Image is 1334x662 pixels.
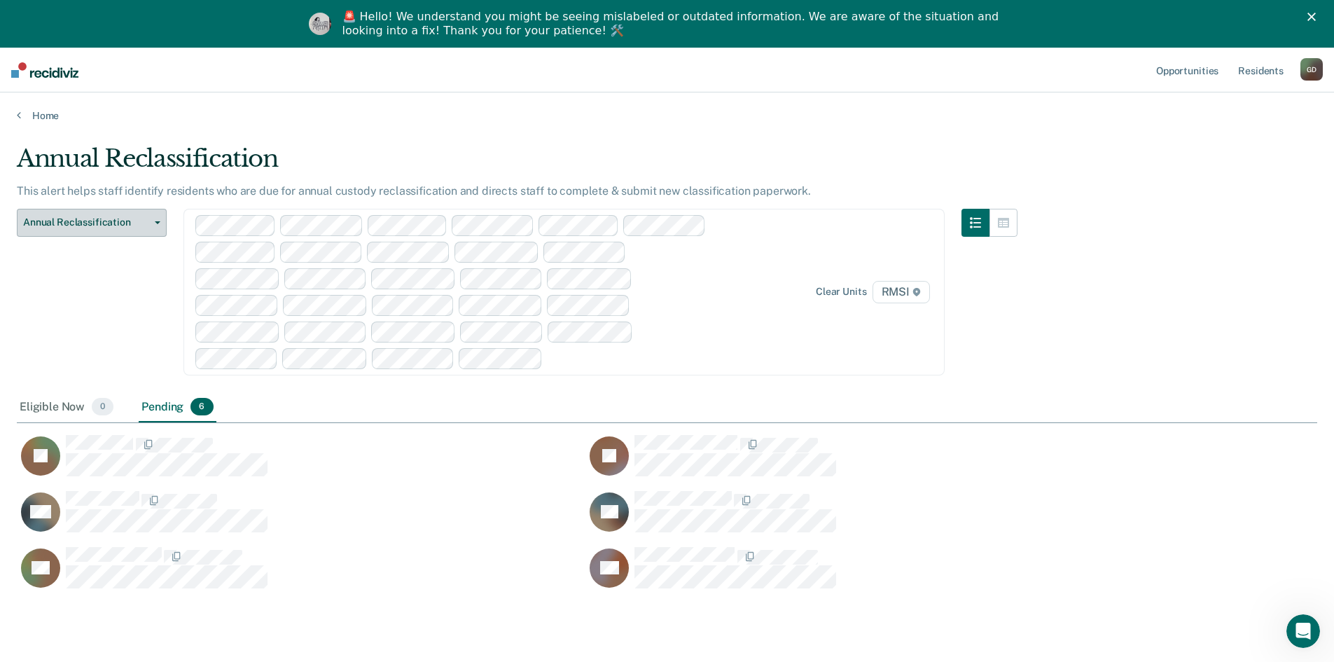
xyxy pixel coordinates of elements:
p: This alert helps staff identify residents who are due for annual custody reclassification and dir... [17,184,811,198]
span: RMSI [873,281,930,303]
a: Residents [1235,48,1286,92]
div: CaseloadOpportunityCell-00661501 [585,490,1154,546]
div: CaseloadOpportunityCell-00619670 [17,434,585,490]
button: GD [1300,58,1323,81]
div: CaseloadOpportunityCell-00347034 [585,546,1154,602]
div: CaseloadOpportunityCell-00539108 [17,546,585,602]
div: CaseloadOpportunityCell-00607186 [585,434,1154,490]
div: Clear units [816,286,867,298]
div: CaseloadOpportunityCell-00521180 [17,490,585,546]
span: 0 [92,398,113,416]
div: G D [1300,58,1323,81]
iframe: Intercom live chat [1286,614,1320,648]
div: Pending6 [139,392,216,423]
button: Annual Reclassification [17,209,167,237]
div: Annual Reclassification [17,144,1017,184]
img: Recidiviz [11,62,78,78]
div: Close [1307,13,1321,21]
span: 6 [190,398,213,416]
span: Annual Reclassification [23,216,149,228]
div: 🚨 Hello! We understand you might be seeing mislabeled or outdated information. We are aware of th... [342,10,1003,38]
img: Profile image for Kim [309,13,331,35]
div: Eligible Now0 [17,392,116,423]
a: Opportunities [1153,48,1221,92]
a: Home [17,109,1317,122]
